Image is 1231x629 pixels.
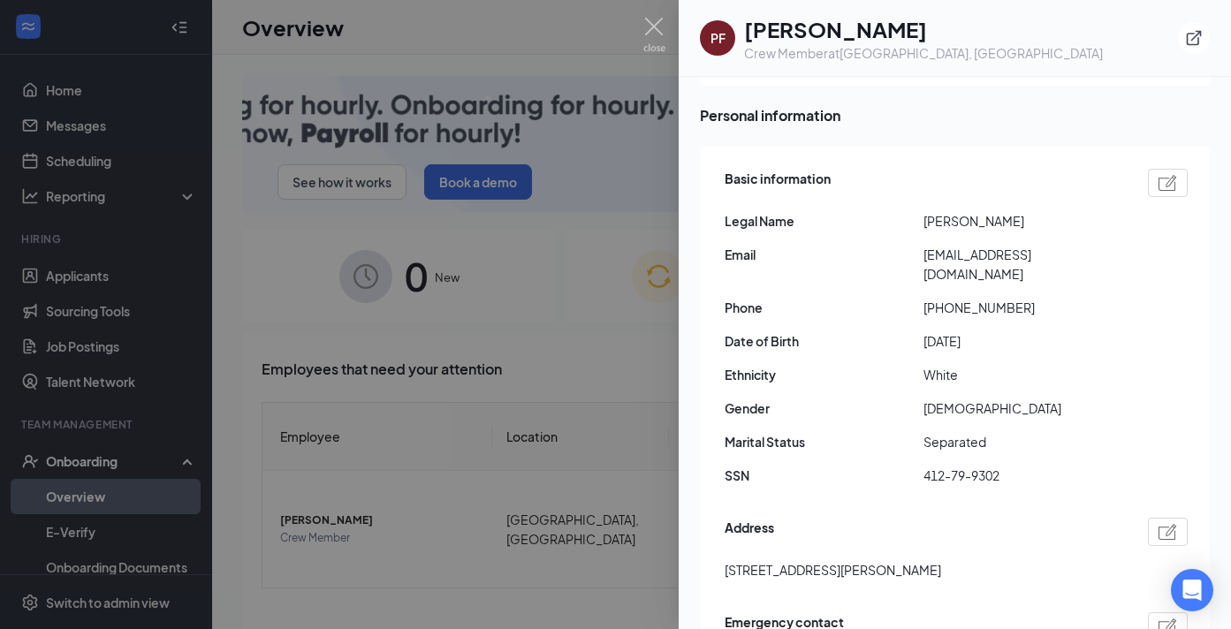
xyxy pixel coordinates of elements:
[710,29,726,47] div: PF
[725,169,831,197] span: Basic information
[725,398,923,418] span: Gender
[923,466,1122,485] span: 412-79-9302
[923,298,1122,317] span: [PHONE_NUMBER]
[700,104,1210,126] span: Personal information
[923,365,1122,384] span: White
[744,44,1103,62] div: Crew Member at [GEOGRAPHIC_DATA], [GEOGRAPHIC_DATA]
[923,432,1122,451] span: Separated
[923,331,1122,351] span: [DATE]
[923,211,1122,231] span: [PERSON_NAME]
[725,466,923,485] span: SSN
[725,518,774,546] span: Address
[725,298,923,317] span: Phone
[923,398,1122,418] span: [DEMOGRAPHIC_DATA]
[1171,569,1213,611] div: Open Intercom Messenger
[1178,22,1210,54] button: ExternalLink
[725,365,923,384] span: Ethnicity
[923,245,1122,284] span: [EMAIL_ADDRESS][DOMAIN_NAME]
[725,432,923,451] span: Marital Status
[1185,29,1203,47] svg: ExternalLink
[744,14,1103,44] h1: [PERSON_NAME]
[725,211,923,231] span: Legal Name
[725,245,923,264] span: Email
[725,560,941,580] span: [STREET_ADDRESS][PERSON_NAME]
[725,331,923,351] span: Date of Birth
